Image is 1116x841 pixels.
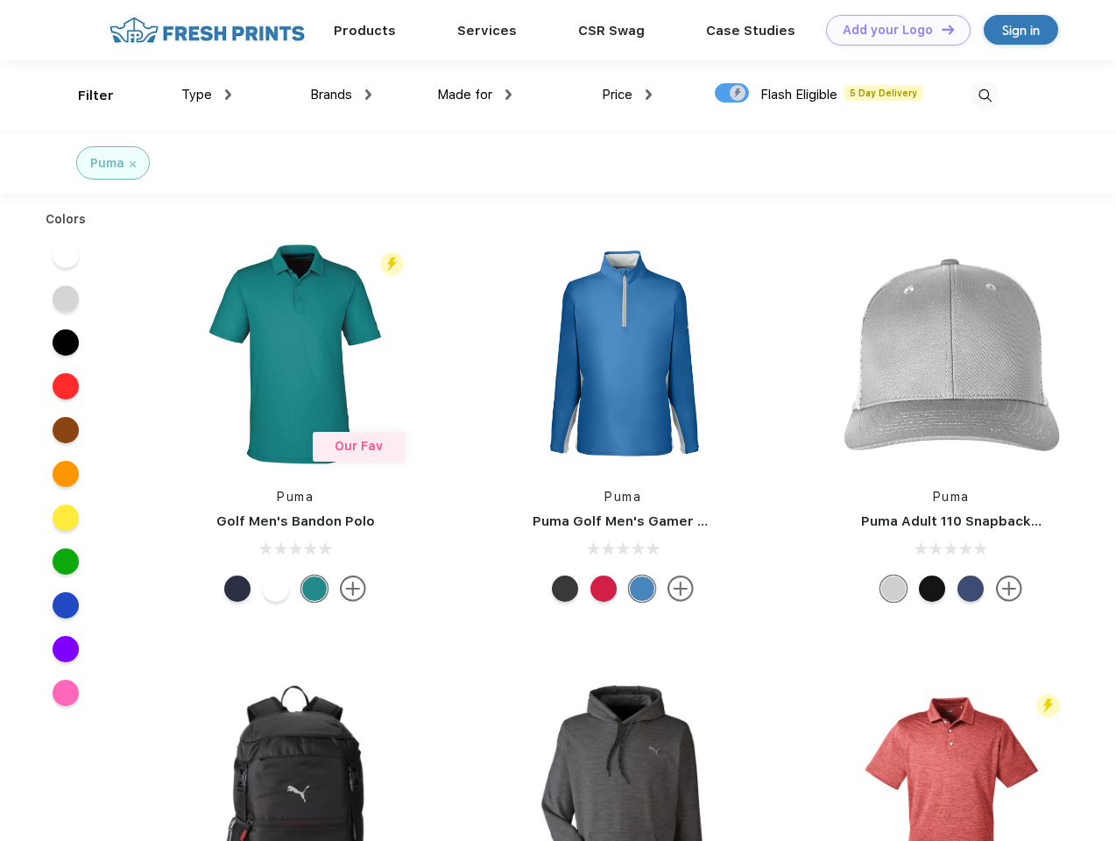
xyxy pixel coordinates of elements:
div: Puma Black [552,576,578,602]
span: Price [602,87,632,102]
div: Sign in [1002,20,1040,40]
img: fo%20logo%202.webp [104,15,310,46]
img: func=resize&h=266 [835,237,1068,470]
span: Flash Eligible [760,87,837,102]
div: Peacoat Qut Shd [957,576,984,602]
div: Green Lagoon [301,576,328,602]
img: func=resize&h=266 [179,237,412,470]
img: flash_active_toggle.svg [380,252,404,276]
a: Products [334,23,396,39]
a: Puma [277,490,314,504]
div: Navy Blazer [224,576,251,602]
span: Brands [310,87,352,102]
img: dropdown.png [646,89,652,100]
img: dropdown.png [505,89,512,100]
div: Ski Patrol [590,576,617,602]
div: Filter [78,86,114,106]
div: Add your Logo [843,23,933,38]
div: Quarry Brt Whit [880,576,907,602]
img: dropdown.png [225,89,231,100]
div: Puma [90,154,124,173]
a: Sign in [984,15,1058,45]
a: Services [457,23,517,39]
div: Colors [32,210,100,229]
span: Our Fav [335,439,383,453]
span: 5 Day Delivery [844,85,922,101]
a: Golf Men's Bandon Polo [216,513,375,529]
div: Pma Blk with Pma Blk [919,576,945,602]
img: func=resize&h=266 [506,237,739,470]
img: DT [942,25,954,34]
div: Bright Cobalt [629,576,655,602]
a: CSR Swag [578,23,645,39]
img: more.svg [340,576,366,602]
a: Puma [604,490,641,504]
a: Puma Golf Men's Gamer Golf Quarter-Zip [533,513,809,529]
a: Puma [933,490,970,504]
span: Type [181,87,212,102]
img: filter_cancel.svg [130,161,136,167]
span: Made for [437,87,492,102]
div: Bright White [263,576,289,602]
img: more.svg [996,576,1022,602]
img: dropdown.png [365,89,371,100]
img: desktop_search.svg [971,81,999,110]
img: more.svg [667,576,694,602]
img: flash_active_toggle.svg [1036,694,1060,717]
